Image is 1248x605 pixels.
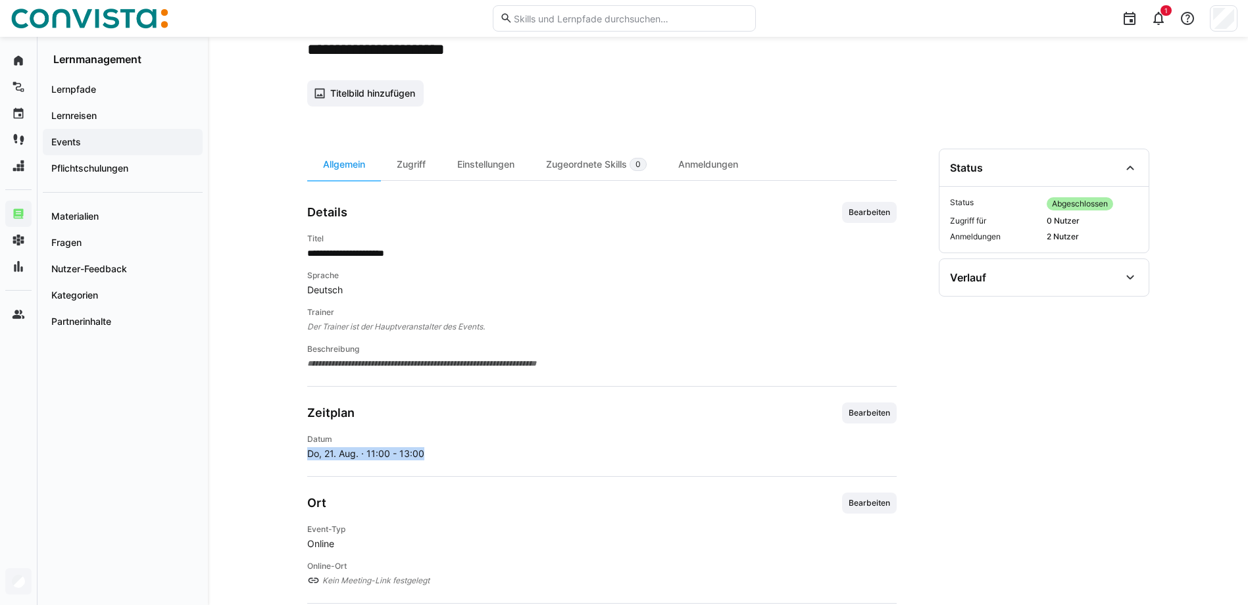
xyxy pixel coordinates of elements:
[307,205,347,220] h3: Details
[847,498,891,508] span: Bearbeiten
[842,202,897,223] button: Bearbeiten
[441,149,530,180] div: Einstellungen
[636,159,641,170] span: 0
[842,402,897,423] button: Bearbeiten
[950,231,1041,242] span: Anmeldungen
[1047,216,1138,226] span: 0 Nutzer
[950,271,986,284] div: Verlauf
[1047,231,1138,242] span: 2 Nutzer
[307,307,897,318] h4: Trainer
[950,161,983,174] div: Status
[307,80,424,107] button: Titelbild hinzufügen
[328,87,417,100] span: Titelbild hinzufügen
[307,233,897,244] h4: Titel
[1052,199,1108,209] span: Abgeschlossen
[847,408,891,418] span: Bearbeiten
[307,524,897,535] h4: Event-Typ
[950,216,1041,226] span: Zugriff für
[307,537,897,550] span: Online
[950,197,1041,210] span: Status
[307,447,424,460] span: Do, 21. Aug. · 11:00 - 13:00
[307,149,381,180] div: Allgemein
[662,149,754,180] div: Anmeldungen
[1164,7,1168,14] span: 1
[307,320,897,333] span: Der Trainer ist der Hauptveranstalter des Events.
[307,270,897,281] h4: Sprache
[307,344,897,354] h4: Beschreibung
[381,149,441,180] div: Zugriff
[307,406,355,420] h3: Zeitplan
[307,496,326,510] h3: Ort
[847,207,891,218] span: Bearbeiten
[530,149,662,180] div: Zugeordnete Skills
[307,561,897,571] h4: Online-Ort
[842,493,897,514] button: Bearbeiten
[322,574,896,587] span: Kein Meeting-Link festgelegt
[512,12,748,24] input: Skills und Lernpfade durchsuchen…
[307,434,424,445] h4: Datum
[307,283,897,297] span: Deutsch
